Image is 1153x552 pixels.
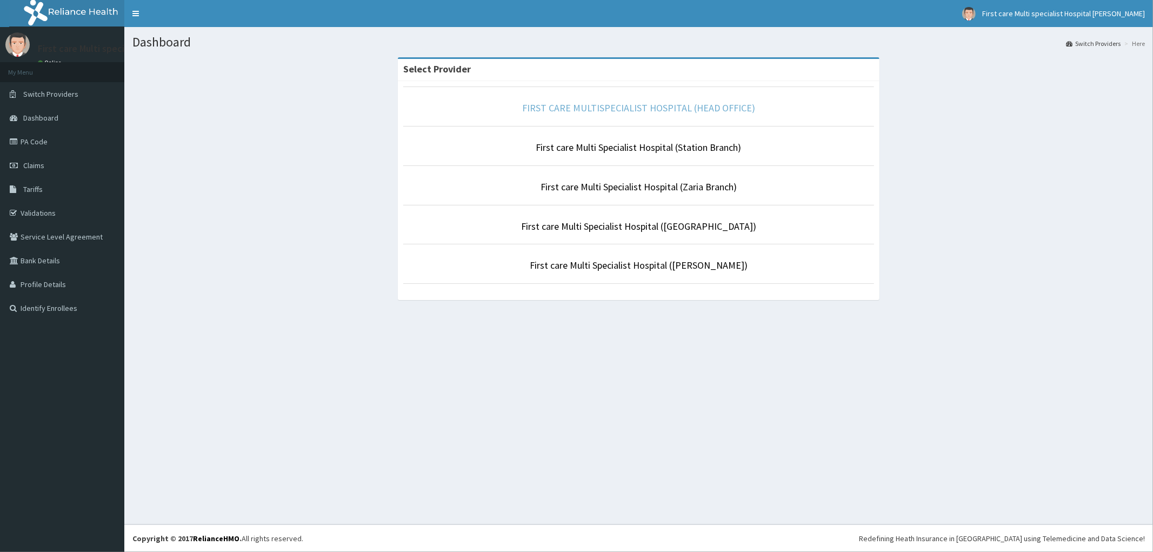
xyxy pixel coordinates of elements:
span: First care Multi specialist Hospital [PERSON_NAME] [982,9,1145,18]
strong: Select Provider [403,63,471,75]
h1: Dashboard [132,35,1145,49]
p: First care Multi specialist Hospital [PERSON_NAME] [38,44,254,54]
span: Claims [23,161,44,170]
img: User Image [962,7,976,21]
li: Here [1122,39,1145,48]
a: First care Multi Specialist Hospital ([GEOGRAPHIC_DATA]) [521,220,756,232]
footer: All rights reserved. [124,524,1153,552]
a: RelianceHMO [193,534,239,543]
a: First care Multi Specialist Hospital ([PERSON_NAME]) [530,259,748,271]
strong: Copyright © 2017 . [132,534,242,543]
div: Redefining Heath Insurance in [GEOGRAPHIC_DATA] using Telemedicine and Data Science! [859,533,1145,544]
a: First care Multi Specialist Hospital (Station Branch) [536,141,742,154]
a: First care Multi Specialist Hospital (Zaria Branch) [541,181,737,193]
span: Dashboard [23,113,58,123]
span: Switch Providers [23,89,78,99]
a: Online [38,59,64,66]
a: Switch Providers [1066,39,1121,48]
img: User Image [5,32,30,57]
a: FIRST CARE MULTISPECIALIST HOSPITAL (HEAD OFFICE) [522,102,755,114]
span: Tariffs [23,184,43,194]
